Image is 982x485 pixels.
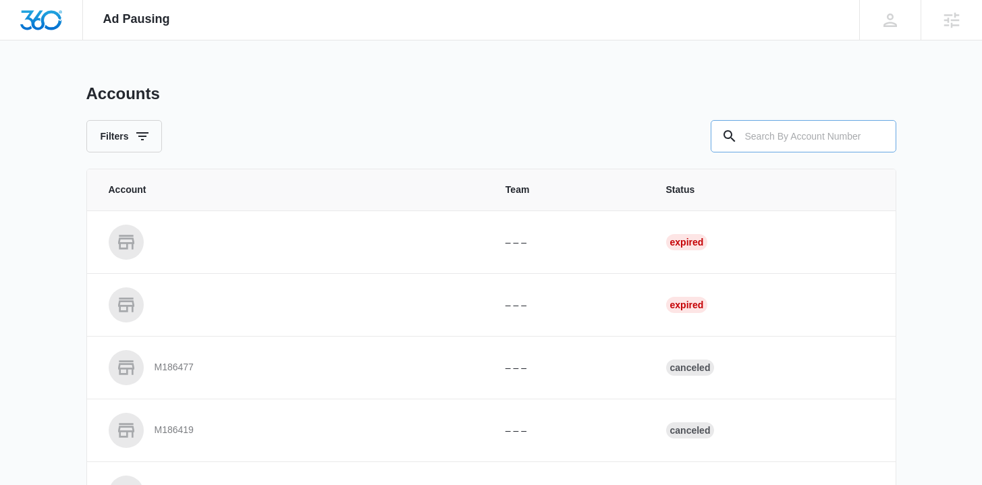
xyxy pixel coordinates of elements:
div: Canceled [666,422,715,438]
span: Status [666,183,874,197]
a: M186419 [109,413,473,448]
div: Expired [666,234,708,250]
span: Account [109,183,473,197]
span: Team [506,183,634,197]
h1: Accounts [86,84,160,104]
div: Expired [666,297,708,313]
span: Ad Pausing [103,12,170,26]
p: – – – [506,424,634,438]
button: Filters [86,120,162,152]
a: M186477 [109,350,473,385]
p: M186419 [155,424,194,437]
div: Canceled [666,360,715,376]
p: – – – [506,298,634,312]
p: M186477 [155,361,194,374]
p: – – – [506,235,634,250]
p: – – – [506,361,634,375]
input: Search By Account Number [711,120,896,152]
